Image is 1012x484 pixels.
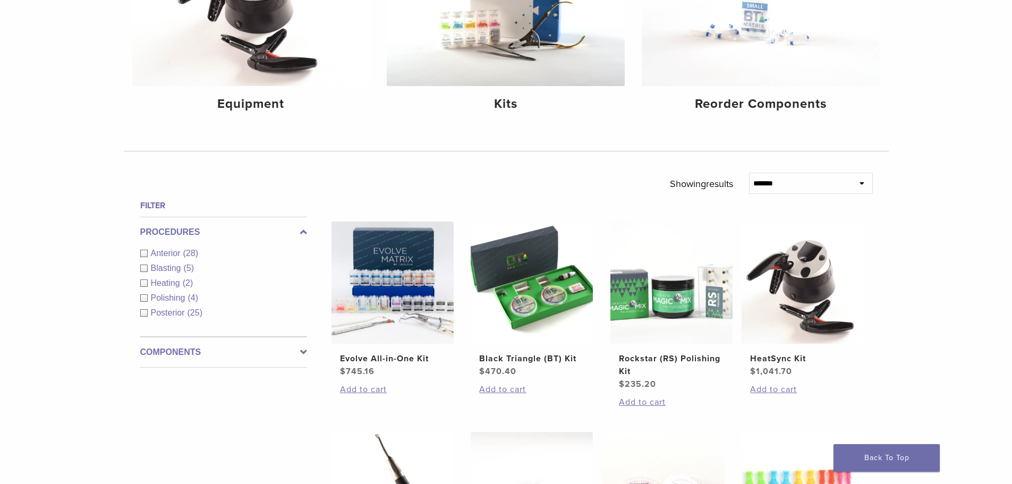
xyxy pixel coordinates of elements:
span: (25) [188,308,202,317]
a: Add to cart: “Evolve All-in-One Kit” [340,383,445,396]
h2: HeatSync Kit [750,352,855,365]
h2: Black Triangle (BT) Kit [479,352,584,365]
img: Evolve All-in-One Kit [331,222,454,344]
span: (2) [183,278,193,287]
span: (28) [183,249,198,258]
bdi: 235.20 [619,379,656,389]
span: (4) [188,293,198,302]
a: Add to cart: “Rockstar (RS) Polishing Kit” [619,396,724,409]
img: Rockstar (RS) Polishing Kit [610,222,733,344]
a: Evolve All-in-One KitEvolve All-in-One Kit $745.16 [331,222,455,378]
img: HeatSync Kit [742,222,864,344]
label: Components [140,346,307,359]
bdi: 745.16 [340,366,375,377]
span: (5) [183,264,194,273]
h4: Filter [140,199,307,212]
a: Add to cart: “HeatSync Kit” [750,383,855,396]
h4: Equipment [141,95,362,114]
a: Back To Top [834,444,940,472]
span: Anterior [151,249,183,258]
h2: Rockstar (RS) Polishing Kit [619,352,724,378]
a: Black Triangle (BT) KitBlack Triangle (BT) Kit $470.40 [470,222,594,378]
a: Rockstar (RS) Polishing KitRockstar (RS) Polishing Kit $235.20 [610,222,734,390]
img: Black Triangle (BT) Kit [471,222,593,344]
bdi: 470.40 [479,366,516,377]
p: Showing results [670,173,733,195]
span: Polishing [151,293,188,302]
h4: Reorder Components [650,95,871,114]
h2: Evolve All-in-One Kit [340,352,445,365]
span: $ [479,366,485,377]
span: $ [750,366,756,377]
span: $ [340,366,346,377]
h4: Kits [395,95,616,114]
a: Add to cart: “Black Triangle (BT) Kit” [479,383,584,396]
span: Posterior [151,308,188,317]
span: $ [619,379,625,389]
span: Blasting [151,264,184,273]
span: Heating [151,278,183,287]
label: Procedures [140,226,307,239]
a: HeatSync KitHeatSync Kit $1,041.70 [741,222,865,378]
bdi: 1,041.70 [750,366,792,377]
